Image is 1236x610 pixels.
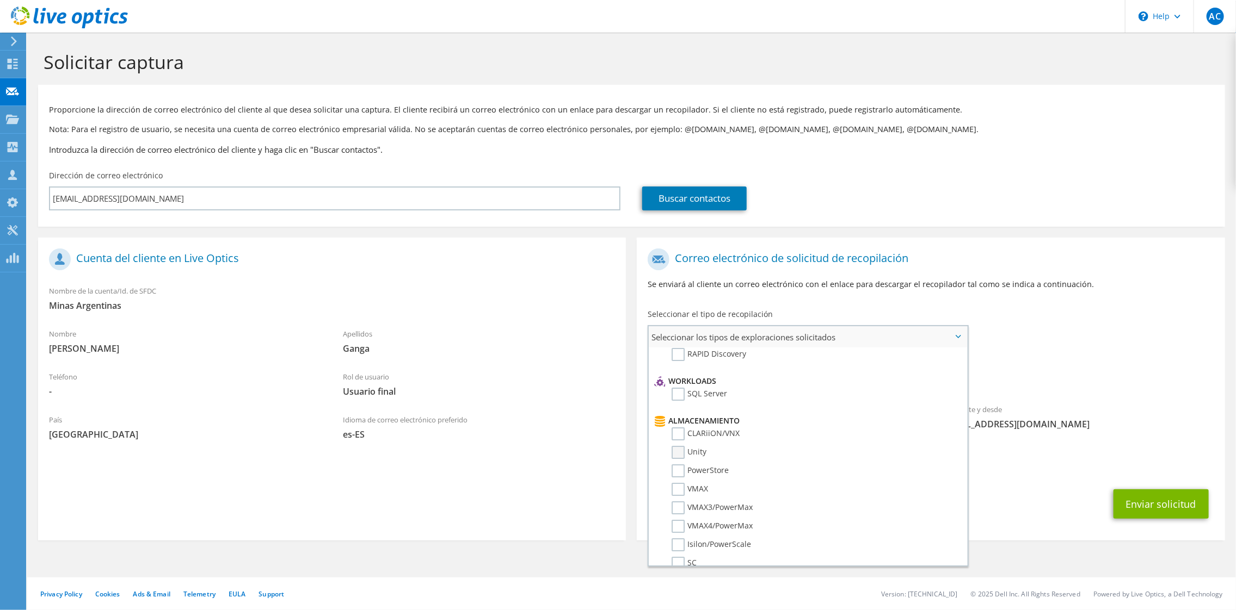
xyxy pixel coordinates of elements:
[40,589,82,599] a: Privacy Policy
[1207,8,1224,25] span: AC
[49,300,615,312] span: Minas Argentinas
[343,343,615,354] span: Ganga
[38,322,332,360] div: Nombre
[1114,489,1209,519] button: Enviar solicitud
[637,352,1225,393] div: Recopilaciones solicitadas
[642,186,747,210] a: Buscar contactos
[49,343,321,354] span: [PERSON_NAME]
[343,385,615,397] span: Usuario final
[343,428,615,440] span: es-ES
[672,483,708,496] label: VMAX
[672,388,727,401] label: SQL Server
[637,441,1225,478] div: CC y Responder a
[259,589,284,599] a: Support
[49,123,1214,135] p: Nota: Para el registro de usuario, se necesita una cuenta de correo electrónico empresarial válid...
[672,557,697,570] label: SC
[38,279,626,317] div: Nombre de la cuenta/Id. de SFDC
[44,51,1214,73] h1: Solicitar captura
[649,326,967,348] span: Seleccionar los tipos de exploraciones solicitados
[49,144,1214,155] h3: Introduzca la dirección de correo electrónico del cliente y haga clic en "Buscar contactos".
[133,589,170,599] a: Ads & Email
[637,398,931,435] div: Para
[49,428,321,440] span: [GEOGRAPHIC_DATA]
[931,398,1225,435] div: Remitente y desde
[672,427,740,440] label: CLARiiON/VNX
[229,589,245,599] a: EULA
[1093,589,1223,599] li: Powered by Live Optics, a Dell Technology
[648,248,1208,270] h1: Correo electrónico de solicitud de recopilación
[38,365,332,403] div: Teléfono
[672,348,746,361] label: RAPID Discovery
[648,278,1214,290] p: Se enviará al cliente un correo electrónico con el enlace para descargar el recopilador tal como ...
[49,104,1214,116] p: Proporcione la dirección de correo electrónico del cliente al que desea solicitar una captura. El...
[38,408,332,446] div: País
[651,414,961,427] li: Almacenamiento
[672,501,753,514] label: VMAX3/PowerMax
[971,589,1080,599] li: © 2025 Dell Inc. All Rights Reserved
[672,538,751,551] label: Isilon/PowerScale
[881,589,958,599] li: Version: [TECHNICAL_ID]
[672,446,706,459] label: Unity
[672,464,729,477] label: PowerStore
[332,322,626,360] div: Apellidos
[332,408,626,446] div: Idioma de correo electrónico preferido
[183,589,216,599] a: Telemetry
[1139,11,1148,21] svg: \n
[49,385,321,397] span: -
[672,520,753,533] label: VMAX4/PowerMax
[49,248,610,270] h1: Cuenta del cliente en Live Optics
[49,170,163,181] label: Dirección de correo electrónico
[332,365,626,403] div: Rol de usuario
[648,309,773,320] label: Seleccionar el tipo de recopilación
[95,589,120,599] a: Cookies
[651,375,961,388] li: Workloads
[942,418,1214,430] span: [EMAIL_ADDRESS][DOMAIN_NAME]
